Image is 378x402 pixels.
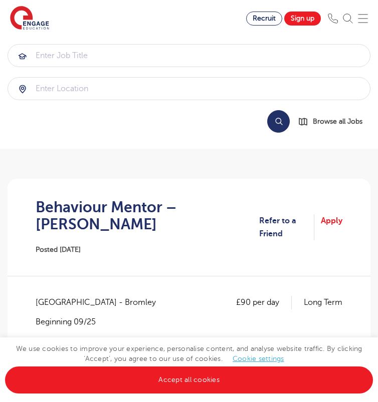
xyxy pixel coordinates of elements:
[36,246,81,253] span: Posted [DATE]
[10,6,49,31] img: Engage Education
[8,45,370,67] input: Submit
[36,296,166,309] span: [GEOGRAPHIC_DATA] - Bromley
[246,12,282,26] a: Recruit
[328,14,338,24] img: Phone
[298,116,370,127] a: Browse all Jobs
[284,12,321,26] a: Sign up
[343,14,353,24] img: Search
[236,296,292,309] p: £90 per day
[5,345,373,383] span: We use cookies to improve your experience, personalise content, and analyse website traffic. By c...
[8,77,370,100] div: Submit
[259,214,314,241] a: Refer to a Friend
[313,116,362,127] span: Browse all Jobs
[304,296,342,309] p: Long Term
[8,44,370,67] div: Submit
[5,366,373,393] a: Accept all cookies
[267,110,290,133] button: Search
[36,316,166,327] p: Beginning 09/25
[233,355,284,362] a: Cookie settings
[253,15,276,22] span: Recruit
[358,14,368,24] img: Mobile Menu
[321,214,342,241] a: Apply
[8,78,370,100] input: Submit
[36,199,259,233] h1: Behaviour Mentor – [PERSON_NAME]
